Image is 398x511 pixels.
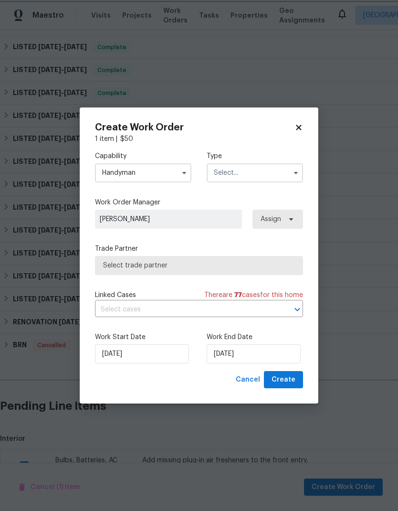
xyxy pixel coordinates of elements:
[95,244,303,254] label: Trade Partner
[232,371,264,389] button: Cancel
[207,344,301,363] input: M/D/YYYY
[95,123,294,132] h2: Create Work Order
[204,290,303,300] span: There are case s for this home
[290,167,302,179] button: Show options
[95,163,191,182] input: Select...
[95,134,303,144] div: 1 item |
[207,151,303,161] label: Type
[95,198,303,207] label: Work Order Manager
[178,167,190,179] button: Show options
[95,302,276,317] input: Select cases
[100,214,237,224] span: [PERSON_NAME]
[103,261,295,270] span: Select trade partner
[291,303,304,316] button: Open
[95,151,191,161] label: Capability
[95,344,189,363] input: M/D/YYYY
[261,214,281,224] span: Assign
[120,136,133,142] span: $ 50
[95,290,136,300] span: Linked Cases
[95,332,191,342] label: Work Start Date
[236,374,260,386] span: Cancel
[207,332,303,342] label: Work End Date
[264,371,303,389] button: Create
[207,163,303,182] input: Select...
[272,374,295,386] span: Create
[234,292,242,298] span: 77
